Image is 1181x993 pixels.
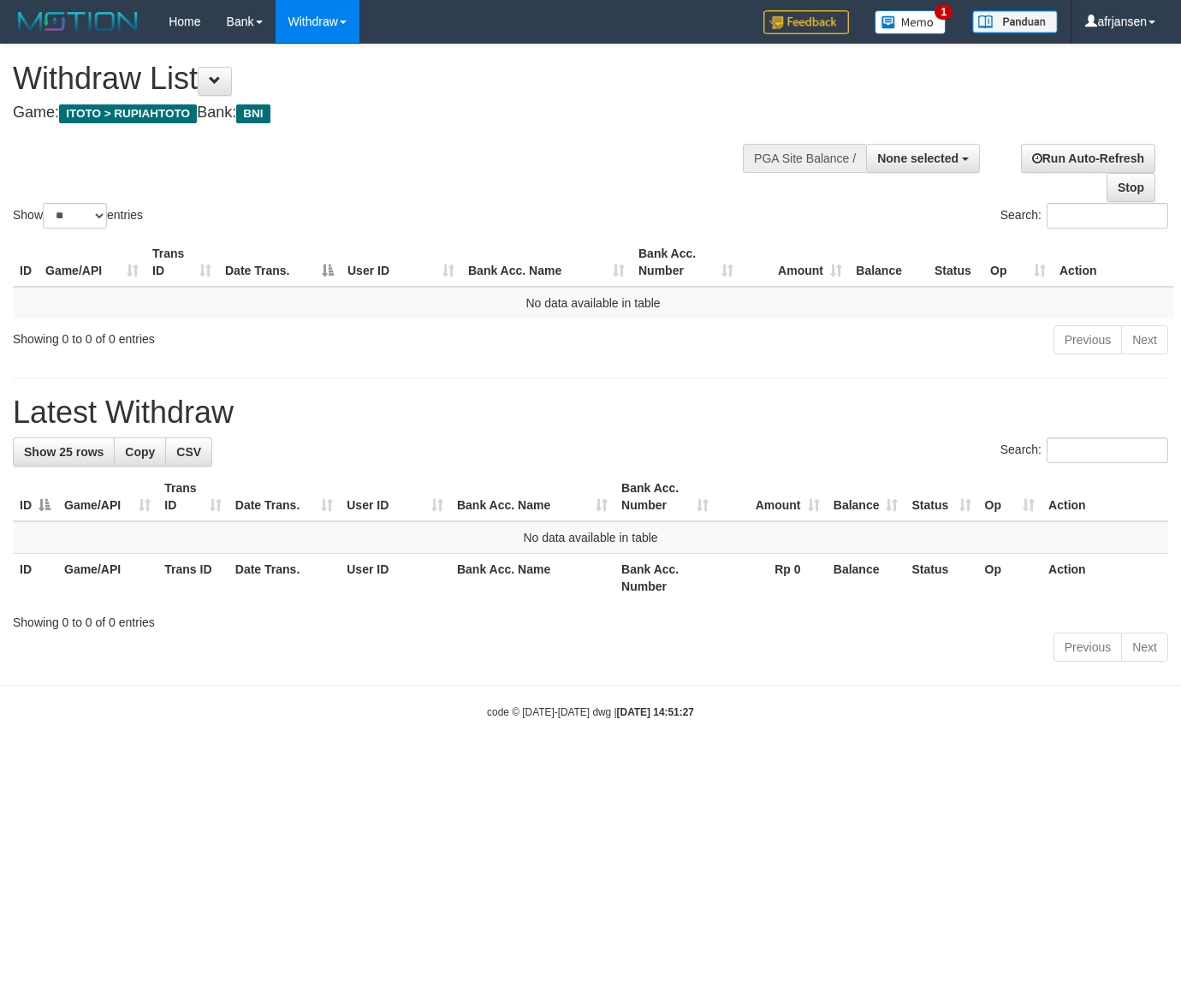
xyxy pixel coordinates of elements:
td: No data available in table [13,521,1168,554]
a: Next [1121,633,1168,662]
label: Search: [1000,437,1168,463]
th: Game/API: activate to sort column ascending [57,473,157,521]
th: Op: activate to sort column ascending [978,473,1042,521]
th: Trans ID [157,554,228,603]
img: MOTION_logo.png [13,9,143,34]
h1: Latest Withdraw [13,395,1168,430]
th: Status [905,554,977,603]
span: 1 [935,4,953,20]
img: panduan.png [972,10,1058,33]
h1: Withdraw List [13,62,770,96]
th: ID [13,238,39,287]
a: Run Auto-Refresh [1021,144,1155,173]
th: Action [1042,554,1168,603]
td: No data available in table [13,287,1173,318]
th: Action [1053,238,1173,287]
th: User ID [340,554,450,603]
th: Action [1042,473,1168,521]
th: Balance [849,238,928,287]
span: Copy [125,445,155,459]
th: Trans ID: activate to sort column ascending [145,238,218,287]
a: Previous [1053,325,1122,354]
label: Show entries [13,203,143,229]
th: Bank Acc. Name: activate to sort column ascending [450,473,614,521]
th: Bank Acc. Number: activate to sort column ascending [632,238,740,287]
span: None selected [877,152,958,165]
strong: [DATE] 14:51:27 [617,706,694,718]
input: Search: [1047,203,1168,229]
th: Balance [827,554,905,603]
th: Game/API [57,554,157,603]
div: PGA Site Balance / [743,144,866,173]
button: None selected [866,144,980,173]
span: ITOTO > RUPIAHTOTO [59,104,197,123]
th: Date Trans.: activate to sort column descending [218,238,341,287]
span: BNI [236,104,270,123]
th: User ID: activate to sort column ascending [340,473,450,521]
th: Game/API: activate to sort column ascending [39,238,145,287]
span: Show 25 rows [24,445,104,459]
th: User ID: activate to sort column ascending [341,238,461,287]
th: Status [928,238,983,287]
th: Op: activate to sort column ascending [983,238,1053,287]
h4: Game: Bank: [13,104,770,122]
div: Showing 0 to 0 of 0 entries [13,324,479,348]
small: code © [DATE]-[DATE] dwg | [487,706,694,718]
th: Rp 0 [715,554,827,603]
select: Showentries [43,203,107,229]
th: Balance: activate to sort column ascending [827,473,905,521]
th: Status: activate to sort column ascending [905,473,977,521]
span: CSV [176,445,201,459]
input: Search: [1047,437,1168,463]
th: ID: activate to sort column descending [13,473,57,521]
th: Bank Acc. Number: activate to sort column ascending [614,473,715,521]
a: Stop [1107,173,1155,202]
th: ID [13,554,57,603]
a: Show 25 rows [13,437,115,467]
th: Bank Acc. Name [450,554,614,603]
a: CSV [165,437,212,467]
th: Amount: activate to sort column ascending [740,238,849,287]
a: Previous [1053,633,1122,662]
th: Bank Acc. Number [614,554,715,603]
th: Amount: activate to sort column ascending [715,473,827,521]
th: Bank Acc. Name: activate to sort column ascending [461,238,632,287]
th: Op [978,554,1042,603]
a: Next [1121,325,1168,354]
a: Copy [114,437,166,467]
label: Search: [1000,203,1168,229]
img: Button%20Memo.svg [875,10,947,34]
th: Date Trans. [228,554,340,603]
div: Showing 0 to 0 of 0 entries [13,607,1168,631]
th: Trans ID: activate to sort column ascending [157,473,228,521]
th: Date Trans.: activate to sort column ascending [228,473,340,521]
img: Feedback.jpg [763,10,849,34]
